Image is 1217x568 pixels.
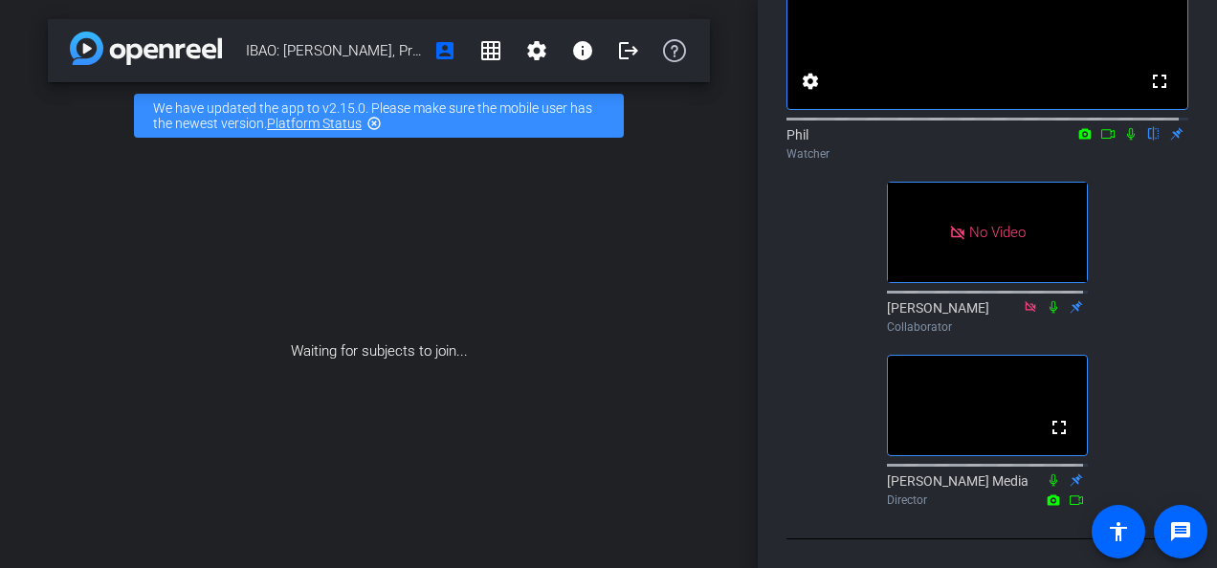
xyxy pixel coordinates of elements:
[1142,124,1165,142] mat-icon: flip
[887,492,1088,509] div: Director
[786,145,1188,163] div: Watcher
[786,125,1188,163] div: Phil
[1107,520,1130,543] mat-icon: accessibility
[1169,520,1192,543] mat-icon: message
[433,39,456,62] mat-icon: account_box
[246,32,422,70] span: IBAO: [PERSON_NAME], President, Begin Insurance Inc.| Large Brokerage
[799,70,822,93] mat-icon: settings
[267,116,362,131] a: Platform Status
[70,32,222,65] img: app-logo
[479,39,502,62] mat-icon: grid_on
[969,224,1026,241] span: No Video
[571,39,594,62] mat-icon: info
[525,39,548,62] mat-icon: settings
[1148,70,1171,93] mat-icon: fullscreen
[887,471,1088,509] div: [PERSON_NAME] Media
[887,318,1088,336] div: Collaborator
[617,39,640,62] mat-icon: logout
[366,116,382,131] mat-icon: highlight_off
[134,94,624,138] div: We have updated the app to v2.15.0. Please make sure the mobile user has the newest version.
[887,298,1088,336] div: [PERSON_NAME]
[48,149,710,554] div: Waiting for subjects to join...
[1048,416,1071,439] mat-icon: fullscreen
